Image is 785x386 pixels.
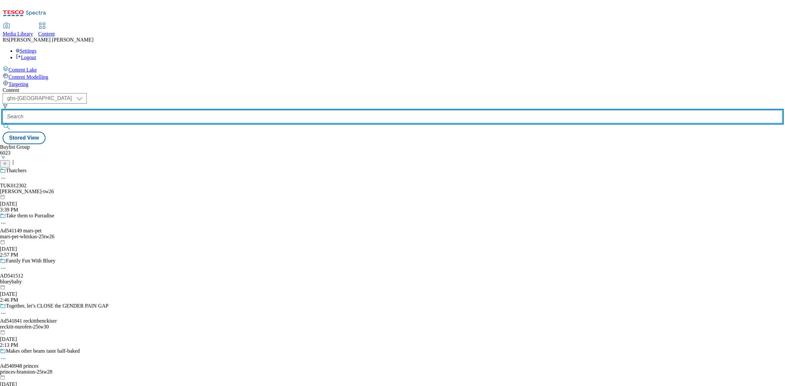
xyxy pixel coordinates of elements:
span: Content Modelling [9,74,48,80]
span: [PERSON_NAME] [PERSON_NAME] [9,37,94,42]
div: Thatchers [6,168,26,174]
div: Makes other beans taste half-baked [6,348,80,354]
span: Media Library [3,31,33,37]
span: Content Lake [9,67,37,73]
span: Content [38,31,55,37]
button: Stored View [3,132,45,144]
span: RS [3,37,9,42]
svg: Search Filters [3,104,8,109]
a: Content [38,23,55,37]
a: Media Library [3,23,33,37]
div: Together, let’s CLOSE the GENDER PAIN GAP [6,303,109,309]
a: Targeting [3,80,782,87]
div: Content [3,87,782,93]
a: Content Modelling [3,73,782,80]
span: Targeting [9,81,28,87]
a: Logout [16,55,36,60]
a: Settings [16,48,37,54]
div: Family Fun With Bluey [6,258,56,264]
div: Take them to Purradise [6,213,54,219]
a: Content Lake [3,66,782,73]
input: Search [3,110,782,123]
